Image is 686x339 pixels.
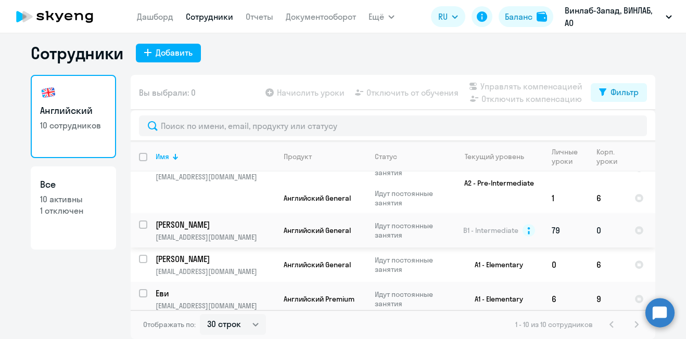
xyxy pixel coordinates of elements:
[438,10,448,23] span: RU
[156,267,275,276] p: [EMAIL_ADDRESS][DOMAIN_NAME]
[156,219,273,230] p: [PERSON_NAME]
[375,152,397,161] div: Статус
[375,290,446,308] p: Идут постоянные занятия
[284,260,351,269] span: Английский General
[40,205,107,216] p: 1 отключен
[455,152,543,161] div: Текущий уровень
[156,152,275,161] div: Имя
[139,86,196,99] span: Вы выбрали: 0
[136,44,201,62] button: Добавить
[156,46,193,59] div: Добавить
[137,11,173,22] a: Дашборд
[31,43,123,63] h1: Сотрудники
[375,221,446,240] p: Идут постоянные занятия
[463,226,518,235] span: B1 - Intermediate
[156,288,275,299] a: Еви
[156,172,275,181] p: [EMAIL_ADDRESS][DOMAIN_NAME]
[40,193,107,205] p: 10 активны
[543,213,588,247] td: 79
[156,253,275,265] a: [PERSON_NAME]
[543,183,588,213] td: 1
[447,153,543,213] td: A2 - Pre-Intermediate
[447,247,543,282] td: A1 - Elementary
[596,147,626,166] div: Корп. уроки
[505,10,532,23] div: Баланс
[40,84,57,101] img: english
[156,219,275,230] a: [PERSON_NAME]
[588,213,626,247] td: 0
[447,282,543,316] td: A1 - Elementary
[156,288,273,299] p: Еви
[139,115,647,136] input: Поиск по имени, email, продукту или статусу
[588,183,626,213] td: 6
[431,6,465,27] button: RU
[499,6,553,27] button: Балансbalance
[588,282,626,316] td: 9
[611,86,639,98] div: Фильтр
[465,152,524,161] div: Текущий уровень
[537,11,547,22] img: balance
[143,320,196,329] span: Отображать по:
[284,294,354,304] span: Английский Premium
[552,147,588,166] div: Личные уроки
[375,255,446,274] p: Идут постоянные занятия
[156,232,275,242] p: [EMAIL_ADDRESS][DOMAIN_NAME]
[40,104,107,118] h3: Английский
[369,6,395,27] button: Ещё
[543,282,588,316] td: 6
[246,11,273,22] a: Отчеты
[156,301,275,310] p: [EMAIL_ADDRESS][DOMAIN_NAME]
[588,247,626,282] td: 6
[40,178,107,191] h3: Все
[543,247,588,282] td: 0
[156,152,169,161] div: Имя
[375,189,446,207] p: Идут постоянные занятия
[284,152,312,161] div: Продукт
[591,83,647,102] button: Фильтр
[284,226,351,235] span: Английский General
[560,4,677,29] button: Винлаб-Запад, ВИНЛАБ, АО
[156,253,273,265] p: [PERSON_NAME]
[369,10,384,23] span: Ещё
[565,4,662,29] p: Винлаб-Запад, ВИНЛАБ, АО
[284,193,351,203] span: Английский General
[515,320,593,329] span: 1 - 10 из 10 сотрудников
[286,11,356,22] a: Документооборот
[31,75,116,158] a: Английский10 сотрудников
[40,120,107,131] p: 10 сотрудников
[31,166,116,250] a: Все10 активны1 отключен
[186,11,233,22] a: Сотрудники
